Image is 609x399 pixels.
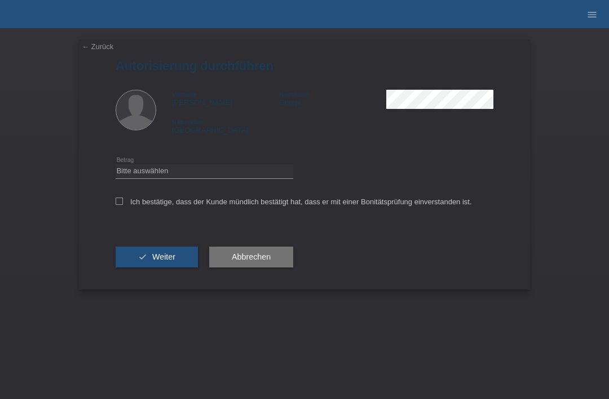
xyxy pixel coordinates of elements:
[172,119,203,125] span: Nationalität
[116,59,493,73] h1: Autorisierung durchführen
[232,252,271,261] span: Abbrechen
[138,252,147,261] i: check
[586,9,598,20] i: menu
[209,247,293,268] button: Abbrechen
[279,90,386,107] div: Gumpl
[581,11,603,17] a: menu
[152,252,175,261] span: Weiter
[279,91,309,98] span: Nachname
[82,42,113,51] a: ← Zurück
[116,198,472,206] label: Ich bestätige, dass der Kunde mündlich bestätigt hat, dass er mit einer Bonitätsprüfung einversta...
[172,91,197,98] span: Vorname
[116,247,198,268] button: check Weiter
[172,90,279,107] div: [PERSON_NAME]
[172,117,279,134] div: [GEOGRAPHIC_DATA]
